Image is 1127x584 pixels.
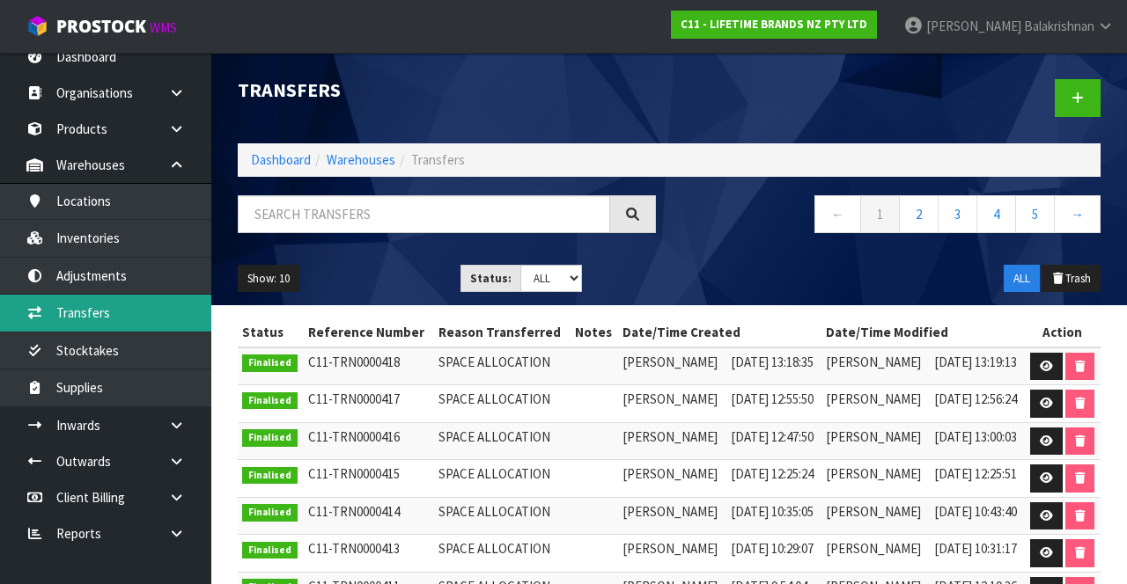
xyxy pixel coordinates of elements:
button: ALL [1004,265,1040,293]
a: ← [814,195,861,233]
td: [PERSON_NAME] [618,460,726,498]
a: 2 [899,195,939,233]
a: Warehouses [327,151,395,168]
span: Finalised [242,542,298,559]
td: C11-TRN0000416 [304,422,434,460]
img: cube-alt.png [26,15,48,37]
td: [PERSON_NAME] [618,535,726,573]
th: Date/Time Modified [821,318,1025,347]
td: [DATE] 12:47:50 [726,422,821,460]
span: Finalised [242,467,298,485]
td: [PERSON_NAME] [618,385,726,423]
th: Reference Number [304,318,434,347]
button: Trash [1042,265,1101,293]
td: SPACE ALLOCATION [434,535,571,573]
td: SPACE ALLOCATION [434,385,571,423]
td: [PERSON_NAME] [618,497,726,535]
td: C11-TRN0000413 [304,535,434,573]
td: [PERSON_NAME] [821,422,930,460]
a: → [1054,195,1101,233]
span: Finalised [242,354,298,372]
td: [PERSON_NAME] [821,497,930,535]
span: Finalised [242,392,298,410]
a: 1 [860,195,900,233]
td: [DATE] 13:19:13 [930,347,1025,385]
a: C11 - LIFETIME BRANDS NZ PTY LTD [671,11,877,39]
td: [DATE] 10:31:17 [930,535,1025,573]
td: C11-TRN0000417 [304,385,434,423]
td: SPACE ALLOCATION [434,497,571,535]
td: SPACE ALLOCATION [434,422,571,460]
td: [DATE] 12:25:51 [930,460,1025,498]
td: [DATE] 13:00:03 [930,422,1025,460]
td: [DATE] 13:18:35 [726,347,821,385]
td: [PERSON_NAME] [618,347,726,385]
td: C11-TRN0000415 [304,460,434,498]
td: [PERSON_NAME] [821,460,930,498]
td: [DATE] 10:29:07 [726,535,821,573]
span: Finalised [242,504,298,522]
strong: Status: [470,271,512,286]
td: [PERSON_NAME] [821,347,930,385]
nav: Page navigation [682,195,1101,238]
button: Show: 10 [238,265,299,293]
a: Dashboard [251,151,311,168]
a: 4 [976,195,1016,233]
strong: C11 - LIFETIME BRANDS NZ PTY LTD [681,17,867,32]
small: WMS [150,19,177,36]
td: [DATE] 10:43:40 [930,497,1025,535]
td: [DATE] 12:25:24 [726,460,821,498]
th: Date/Time Created [618,318,821,347]
th: Reason Transferred [434,318,571,347]
th: Status [238,318,304,347]
th: Notes [571,318,618,347]
th: Action [1025,318,1101,347]
span: Balakrishnan [1024,18,1094,34]
td: [DATE] 12:55:50 [726,385,821,423]
td: [PERSON_NAME] [821,385,930,423]
a: 3 [938,195,977,233]
span: [PERSON_NAME] [926,18,1021,34]
span: ProStock [56,15,146,38]
td: SPACE ALLOCATION [434,460,571,498]
td: SPACE ALLOCATION [434,347,571,385]
h1: Transfers [238,79,656,100]
td: C11-TRN0000418 [304,347,434,385]
td: [DATE] 10:35:05 [726,497,821,535]
td: C11-TRN0000414 [304,497,434,535]
input: Search transfers [238,195,610,233]
a: 5 [1015,195,1055,233]
td: [PERSON_NAME] [821,535,930,573]
span: Finalised [242,429,298,447]
td: [DATE] 12:56:24 [930,385,1025,423]
td: [PERSON_NAME] [618,422,726,460]
span: Transfers [411,151,465,168]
